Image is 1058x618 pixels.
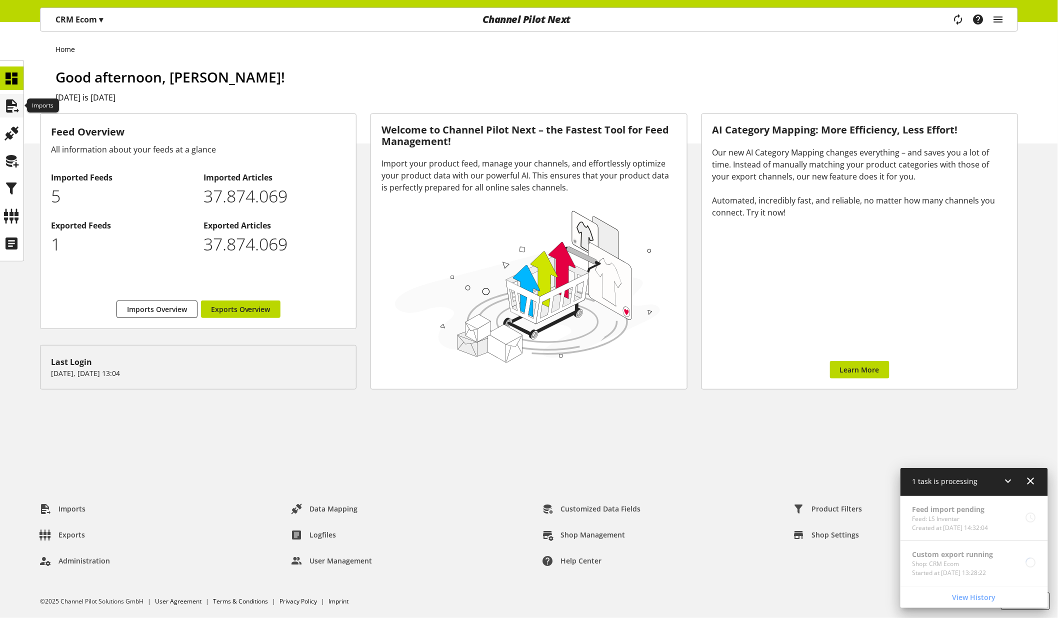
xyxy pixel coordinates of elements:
[32,552,118,570] a: Administration
[309,529,336,540] span: Logfiles
[58,555,110,566] span: Administration
[952,592,996,602] span: View History
[534,500,649,518] a: Customized Data Fields
[201,300,280,318] a: Exports Overview
[283,552,380,570] a: User Management
[712,146,1007,218] div: Our new AI Category Mapping changes everything – and saves you a lot of time. Instead of manually...
[785,526,867,544] a: Shop Settings
[27,99,59,113] div: Imports
[381,124,676,147] h3: Welcome to Channel Pilot Next – the Fastest Tool for Feed Management!
[534,552,610,570] a: Help center
[309,555,372,566] span: User Management
[116,300,197,318] a: Imports Overview
[283,500,365,518] a: Data Mapping
[840,364,879,375] span: Learn More
[830,361,889,378] a: Learn More
[812,503,862,514] span: Product Filters
[55,13,103,25] p: CRM Ecom
[32,500,93,518] a: Imports
[32,526,93,544] a: Exports
[58,503,85,514] span: Imports
[40,7,1018,31] nav: main navigation
[912,476,978,486] span: 1 task is processing
[51,368,345,378] p: [DATE], [DATE] 13:04
[127,304,187,314] span: Imports Overview
[51,124,345,139] h3: Feed Overview
[51,219,193,231] h2: Exported Feeds
[155,597,201,605] a: User Agreement
[561,503,641,514] span: Customized Data Fields
[279,597,317,605] a: Privacy Policy
[203,231,345,257] p: 37874069
[213,597,268,605] a: Terms & Conditions
[391,206,663,366] img: 78e1b9dcff1e8392d83655fcfc870417.svg
[561,555,602,566] span: Help center
[785,500,870,518] a: Product Filters
[203,183,345,209] p: 37874069
[211,304,270,314] span: Exports Overview
[55,91,1018,103] h2: [DATE] is [DATE]
[712,124,1007,136] h3: AI Category Mapping: More Efficiency, Less Effort!
[381,157,676,193] div: Import your product feed, manage your channels, and effortlessly optimize your product data with ...
[58,529,85,540] span: Exports
[99,14,103,25] span: ▾
[55,67,285,86] span: Good afternoon, [PERSON_NAME]!
[283,526,344,544] a: Logfiles
[51,171,193,183] h2: Imported Feeds
[40,597,155,606] li: ©2025 Channel Pilot Solutions GmbH
[203,171,345,183] h2: Imported Articles
[51,231,193,257] p: 1
[51,183,193,209] p: 5
[328,597,348,605] a: Imprint
[534,526,633,544] a: Shop Management
[203,219,345,231] h2: Exported Articles
[561,529,625,540] span: Shop Management
[812,529,859,540] span: Shop Settings
[51,356,345,368] div: Last Login
[902,588,1046,606] a: View History
[51,143,345,155] div: All information about your feeds at a glance
[309,503,357,514] span: Data Mapping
